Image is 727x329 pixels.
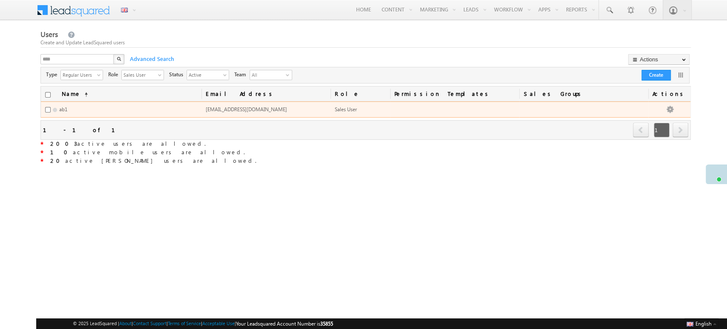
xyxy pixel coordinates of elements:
[40,39,690,46] div: Create and Update LeadSquared users
[168,320,201,326] a: Terms of Service
[234,71,250,78] span: Team
[73,320,333,328] span: © 2025 LeadSquared | | | | |
[126,55,177,63] span: Advanced Search
[633,124,649,137] a: prev
[672,124,688,137] a: next
[122,70,157,79] span: Sales User
[695,320,712,327] span: English
[519,87,648,101] a: Sales Groups
[202,320,235,326] a: Acceptable Use
[201,87,330,101] a: Email Address
[59,106,67,113] span: ab1
[633,123,649,137] span: prev
[81,91,88,98] span: (sorted ascending)
[330,87,390,101] a: Role
[684,318,718,329] button: English
[57,87,92,101] a: Name
[40,29,58,39] span: Users
[648,87,690,101] span: Actions
[628,54,690,65] button: Actions
[97,72,104,77] span: select
[117,57,121,61] img: Search
[335,106,357,113] span: Sales User
[390,87,520,101] span: Permission Templates
[50,157,65,164] strong: 20
[236,320,333,327] span: Your Leadsquared Account Number is
[133,320,167,326] a: Contact Support
[158,72,165,77] span: select
[206,106,287,113] span: [EMAIL_ADDRESS][DOMAIN_NAME]
[641,70,671,81] button: Create
[250,70,284,80] span: All
[108,71,121,78] span: Role
[187,70,222,79] span: Active
[61,70,96,79] span: Regular Users
[46,71,60,78] span: Type
[43,125,125,135] div: 1 - 1 of 1
[50,140,77,147] strong: 2003
[119,320,132,326] a: About
[223,72,230,77] span: select
[654,123,670,137] span: 1
[320,320,333,327] span: 35855
[50,148,73,156] strong: 10
[43,157,256,164] span: active [PERSON_NAME] users are allowed.
[50,148,245,156] span: active mobile users are allowed.
[169,71,187,78] span: Status
[50,140,206,147] span: active users are allowed.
